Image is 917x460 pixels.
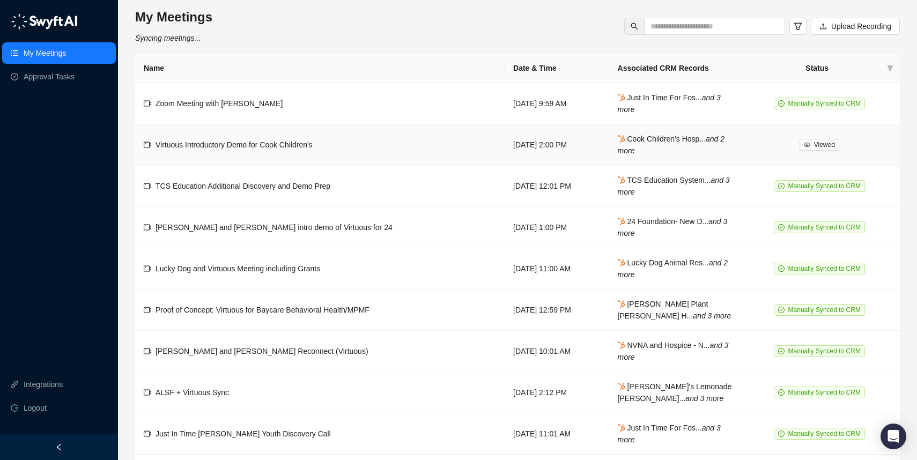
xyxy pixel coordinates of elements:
[144,265,151,272] span: video-camera
[618,424,721,444] i: and 3 more
[618,300,731,320] span: [PERSON_NAME] Plant [PERSON_NAME] H...
[811,18,900,35] button: Upload Recording
[618,382,732,403] span: [PERSON_NAME]'s Lemonade [PERSON_NAME]...
[831,20,891,32] span: Upload Recording
[156,99,283,108] span: Zoom Meeting with [PERSON_NAME]
[618,258,728,279] span: Lucky Dog Animal Res...
[505,124,609,166] td: [DATE] 2:00 PM
[693,311,731,320] i: and 3 more
[505,207,609,248] td: [DATE] 1:00 PM
[156,264,320,273] span: Lucky Dog and Virtuous Meeting including Grants
[505,331,609,372] td: [DATE] 10:01 AM
[144,347,151,355] span: video-camera
[144,389,151,396] span: video-camera
[788,182,861,190] span: Manually Synced to CRM
[505,248,609,290] td: [DATE] 11:00 AM
[144,182,151,190] span: video-camera
[135,9,212,26] h3: My Meetings
[778,183,785,189] span: check-circle
[144,430,151,437] span: video-camera
[887,65,893,71] span: filter
[24,374,63,395] a: Integrations
[156,306,369,314] span: Proof of Concept: Virtuous for Baycare Behavioral Health/MPMF
[618,135,725,155] span: Cook Children's Hosp...
[618,217,728,238] span: 24 Foundation- New D...
[794,22,802,31] span: filter
[11,13,78,29] img: logo-05li4sbe.png
[156,140,313,149] span: Virtuous Introductory Demo for Cook Children's
[788,224,861,231] span: Manually Synced to CRM
[618,341,729,361] i: and 3 more
[618,341,729,361] span: NVNA and Hospice - N...
[24,66,75,87] a: Approval Tasks
[618,424,721,444] span: Just In Time For Fos...
[11,404,18,412] span: logout
[618,135,725,155] i: and 2 more
[505,54,609,83] th: Date & Time
[24,42,66,64] a: My Meetings
[24,397,47,419] span: Logout
[505,290,609,331] td: [DATE] 12:59 PM
[144,141,151,149] span: video-camera
[814,141,835,149] span: Viewed
[505,413,609,455] td: [DATE] 11:01 AM
[618,258,728,279] i: and 2 more
[618,93,721,114] i: and 3 more
[788,347,861,355] span: Manually Synced to CRM
[156,223,393,232] span: [PERSON_NAME] and [PERSON_NAME] intro demo of Virtuous for 24
[778,431,785,437] span: check-circle
[788,100,861,107] span: Manually Synced to CRM
[135,54,505,83] th: Name
[618,217,728,238] i: and 3 more
[505,166,609,207] td: [DATE] 12:01 PM
[55,443,63,451] span: left
[778,224,785,231] span: check-circle
[778,389,785,396] span: check-circle
[819,23,827,30] span: upload
[778,348,785,354] span: check-circle
[156,429,331,438] span: Just In Time [PERSON_NAME] Youth Discovery Call
[885,60,896,76] span: filter
[156,347,368,355] span: [PERSON_NAME] and [PERSON_NAME] Reconnect (Virtuous)
[618,176,730,196] span: TCS Education System...
[156,388,229,397] span: ALSF + Virtuous Sync
[778,307,785,313] span: check-circle
[156,182,330,190] span: TCS Education Additional Discovery and Demo Prep
[752,62,883,74] span: Status
[618,176,730,196] i: and 3 more
[505,372,609,413] td: [DATE] 2:12 PM
[631,23,638,30] span: search
[609,54,743,83] th: Associated CRM Records
[144,224,151,231] span: video-camera
[788,306,861,314] span: Manually Synced to CRM
[144,306,151,314] span: video-camera
[778,265,785,272] span: check-circle
[788,265,861,272] span: Manually Synced to CRM
[788,389,861,396] span: Manually Synced to CRM
[135,34,201,42] i: Syncing meetings...
[881,424,906,449] div: Open Intercom Messenger
[618,93,721,114] span: Just In Time For Fos...
[804,142,810,148] span: eye
[505,83,609,124] td: [DATE] 9:59 AM
[685,394,723,403] i: and 3 more
[778,100,785,107] span: check-circle
[144,100,151,107] span: video-camera
[788,430,861,437] span: Manually Synced to CRM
